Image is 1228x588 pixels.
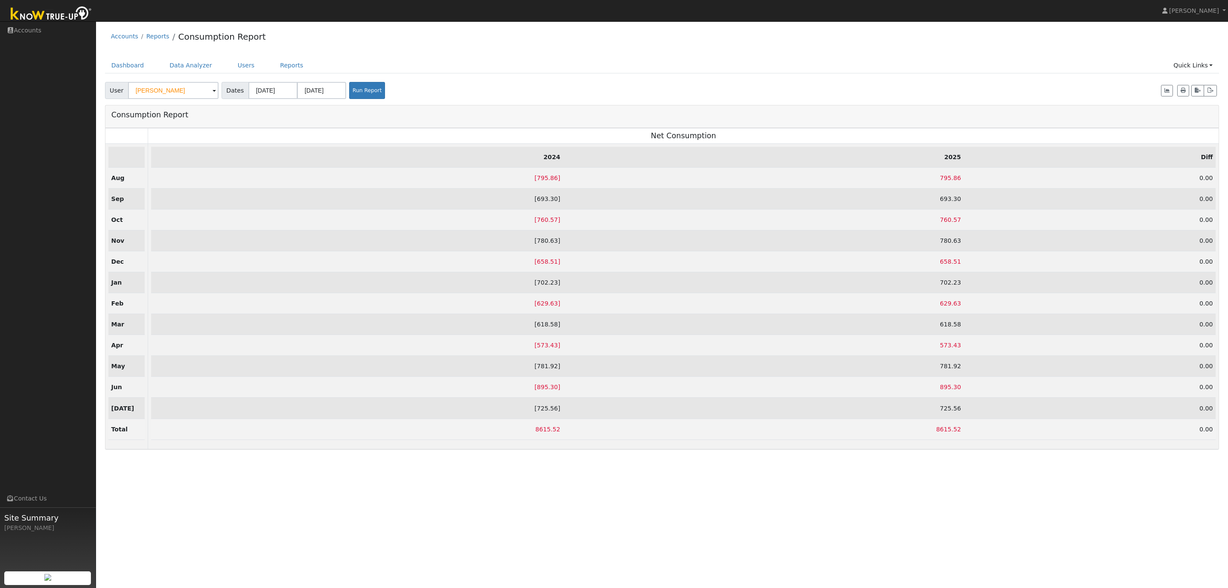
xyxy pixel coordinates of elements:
[944,154,961,160] strong: 2025
[4,524,91,533] div: [PERSON_NAME]
[534,363,537,370] span: [
[964,209,1216,230] td: 0.00
[964,356,1216,377] td: 0.00
[111,405,134,412] strong: [DATE]
[1167,58,1219,73] a: Quick Links
[563,272,964,293] td: 702.23
[151,419,563,440] td: 8615.52
[146,33,169,40] a: Reports
[151,356,563,377] td: 781.92
[151,398,563,419] td: 725.56
[151,131,1216,140] h3: Net Consumption
[558,405,560,412] span: ]
[558,384,560,390] span: ]
[534,237,537,244] span: [
[563,188,964,209] td: 693.30
[563,209,964,230] td: 760.57
[111,384,122,390] strong: Jun
[563,167,964,188] td: 795.86
[563,356,964,377] td: 781.92
[6,5,96,24] img: Know True-Up
[111,426,128,433] strong: Total
[563,293,964,314] td: 629.63
[964,251,1216,272] td: 0.00
[222,82,249,99] span: Dates
[151,272,563,293] td: 702.23
[349,82,385,99] button: Run Report
[558,216,560,223] span: ]
[534,384,537,390] span: [
[558,237,560,244] span: ]
[111,279,122,286] strong: Jan
[964,188,1216,209] td: 0.00
[151,335,563,356] td: 573.43
[563,419,964,440] td: 8615.52
[151,167,563,188] td: 795.86
[1177,85,1189,97] button: Print
[4,512,91,524] span: Site Summary
[558,258,560,265] span: ]
[105,58,151,73] a: Dashboard
[111,258,124,265] strong: Dec
[563,377,964,398] td: 895.30
[1169,7,1219,14] span: [PERSON_NAME]
[964,419,1216,440] td: 0.00
[543,154,560,160] strong: 2024
[964,377,1216,398] td: 0.00
[111,300,124,307] strong: Feb
[534,216,537,223] span: [
[558,363,560,370] span: ]
[964,314,1216,335] td: 0.00
[151,188,563,209] td: 693.30
[964,167,1216,188] td: 0.00
[534,300,537,307] span: [
[964,335,1216,356] td: 0.00
[563,230,964,251] td: 780.63
[274,58,309,73] a: Reports
[111,216,123,223] strong: Oct
[44,574,51,581] img: retrieve
[558,300,560,307] span: ]
[111,175,125,181] strong: Aug
[534,405,537,412] span: [
[1161,85,1173,97] button: Show Graph
[111,195,124,202] strong: Sep
[1191,85,1204,97] button: Export to CSV
[563,251,964,272] td: 658.51
[151,209,563,230] td: 760.57
[534,195,537,202] span: [
[151,230,563,251] td: 780.63
[964,230,1216,251] td: 0.00
[111,363,125,370] strong: May
[111,108,188,121] h3: Consumption Report
[111,237,125,244] strong: Nov
[534,342,537,349] span: [
[178,32,265,42] a: Consumption Report
[964,272,1216,293] td: 0.00
[558,175,560,181] span: ]
[1204,85,1217,97] button: Export Interval Data
[964,293,1216,314] td: 0.00
[151,314,563,335] td: 618.58
[151,293,563,314] td: 629.63
[111,321,124,328] strong: Mar
[534,258,537,265] span: [
[558,342,560,349] span: ]
[563,335,964,356] td: 573.43
[534,175,537,181] span: [
[111,33,138,40] a: Accounts
[558,195,560,202] span: ]
[1201,154,1213,160] strong: Diff
[558,321,560,328] span: ]
[563,398,964,419] td: 725.56
[534,279,537,286] span: [
[563,314,964,335] td: 618.58
[558,279,560,286] span: ]
[128,82,219,99] input: Select a User
[163,58,219,73] a: Data Analyzer
[151,377,563,398] td: 895.30
[964,398,1216,419] td: 0.00
[534,321,537,328] span: [
[105,82,128,99] span: User
[111,342,123,349] strong: Apr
